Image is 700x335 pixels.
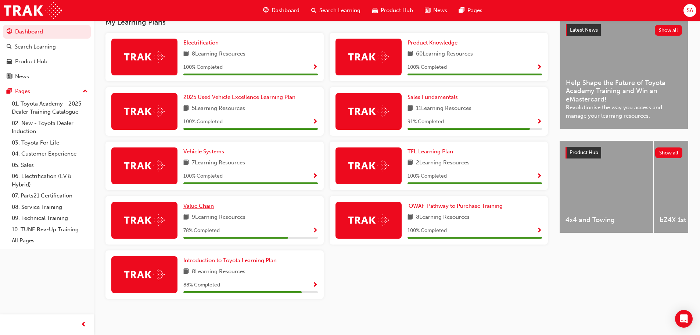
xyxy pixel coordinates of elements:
[312,281,318,290] button: Show Progress
[9,224,91,235] a: 10. TUNE Rev-Up Training
[263,6,269,15] span: guage-icon
[15,72,29,81] div: News
[183,118,223,126] span: 100 % Completed
[9,235,91,246] a: All Pages
[566,216,647,224] span: 4x4 and Towing
[183,281,220,289] span: 88 % Completed
[536,63,542,72] button: Show Progress
[536,117,542,126] button: Show Progress
[9,118,91,137] a: 02. New - Toyota Dealer Induction
[192,267,245,277] span: 8 Learning Resources
[3,24,91,85] button: DashboardSearch LearningProduct HubNews
[305,3,366,18] a: search-iconSearch Learning
[183,257,277,264] span: Introduction to Toyota Learning Plan
[312,119,318,125] span: Show Progress
[408,172,447,181] span: 100 % Completed
[433,6,447,15] span: News
[687,6,693,15] span: SA
[7,58,12,65] span: car-icon
[655,25,682,36] button: Show all
[416,213,470,222] span: 8 Learning Resources
[183,172,223,181] span: 100 % Completed
[15,57,47,66] div: Product Hub
[416,104,471,113] span: 11 Learning Resources
[408,147,456,156] a: TFL Learning Plan
[348,51,389,63] img: Trak
[124,51,165,63] img: Trak
[3,25,91,39] a: Dashboard
[192,104,245,113] span: 5 Learning Resources
[3,70,91,83] a: News
[408,118,444,126] span: 91 % Completed
[348,160,389,171] img: Trak
[312,173,318,180] span: Show Progress
[183,158,189,168] span: book-icon
[183,203,214,209] span: Value Chain
[683,4,696,17] button: SA
[4,2,62,19] img: Trak
[81,320,86,329] span: prev-icon
[124,214,165,226] img: Trak
[408,203,503,209] span: 'OWAF' Pathway to Purchase Training
[570,149,598,156] span: Product Hub
[9,148,91,160] a: 04. Customer Experience
[408,158,413,168] span: book-icon
[408,94,458,100] span: Sales Fundamentals
[183,227,220,235] span: 78 % Completed
[408,50,413,59] span: book-icon
[536,119,542,125] span: Show Progress
[312,282,318,289] span: Show Progress
[312,172,318,181] button: Show Progress
[408,104,413,113] span: book-icon
[3,85,91,98] button: Pages
[319,6,360,15] span: Search Learning
[560,18,688,129] a: Latest NewsShow allHelp Shape the Future of Toyota Academy Training and Win an eMastercard!Revolu...
[192,50,245,59] span: 8 Learning Resources
[183,50,189,59] span: book-icon
[311,6,316,15] span: search-icon
[124,269,165,280] img: Trak
[416,50,473,59] span: 60 Learning Resources
[467,6,482,15] span: Pages
[312,228,318,234] span: Show Progress
[536,172,542,181] button: Show Progress
[9,213,91,224] a: 09. Technical Training
[183,148,224,155] span: Vehicle Systems
[408,202,506,210] a: 'OWAF' Pathway to Purchase Training
[425,6,430,15] span: news-icon
[7,44,12,50] span: search-icon
[381,6,413,15] span: Product Hub
[566,79,682,104] span: Help Shape the Future of Toyota Academy Training and Win an eMastercard!
[408,63,447,72] span: 100 % Completed
[3,55,91,68] a: Product Hub
[183,39,219,46] span: Electrification
[183,267,189,277] span: book-icon
[192,158,245,168] span: 7 Learning Resources
[348,214,389,226] img: Trak
[312,64,318,71] span: Show Progress
[312,226,318,235] button: Show Progress
[105,18,548,26] h3: My Learning Plans
[183,39,222,47] a: Electrification
[366,3,419,18] a: car-iconProduct Hub
[459,6,464,15] span: pages-icon
[566,103,682,120] span: Revolutionise the way you access and manage your learning resources.
[192,213,245,222] span: 9 Learning Resources
[183,213,189,222] span: book-icon
[536,173,542,180] span: Show Progress
[536,226,542,235] button: Show Progress
[7,74,12,80] span: news-icon
[183,104,189,113] span: book-icon
[536,64,542,71] span: Show Progress
[566,147,682,158] a: Product HubShow all
[408,39,457,46] span: Product Knowledge
[566,24,682,36] a: Latest NewsShow all
[272,6,299,15] span: Dashboard
[408,93,461,101] a: Sales Fundamentals
[9,171,91,190] a: 06. Electrification (EV & Hybrid)
[3,40,91,54] a: Search Learning
[183,202,217,210] a: Value Chain
[9,160,91,171] a: 05. Sales
[7,88,12,95] span: pages-icon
